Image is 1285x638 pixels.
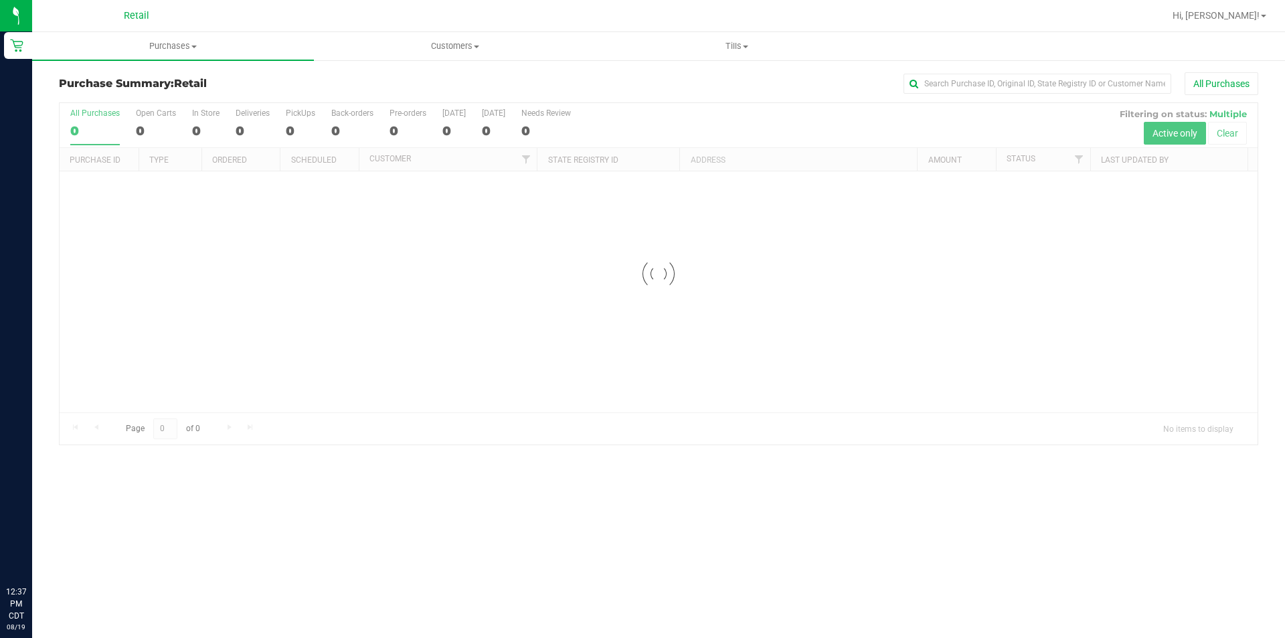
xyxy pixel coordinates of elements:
[315,40,595,52] span: Customers
[13,531,54,571] iframe: Resource center
[904,74,1171,94] input: Search Purchase ID, Original ID, State Registry ID or Customer Name...
[596,32,877,60] a: Tills
[1173,10,1260,21] span: Hi, [PERSON_NAME]!
[59,78,458,90] h3: Purchase Summary:
[32,32,314,60] a: Purchases
[6,622,26,632] p: 08/19
[39,529,56,545] iframe: Resource center unread badge
[314,32,596,60] a: Customers
[6,586,26,622] p: 12:37 PM CDT
[1185,72,1258,95] button: All Purchases
[124,10,149,21] span: Retail
[596,40,877,52] span: Tills
[10,39,23,52] inline-svg: Retail
[174,77,207,90] span: Retail
[32,40,314,52] span: Purchases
